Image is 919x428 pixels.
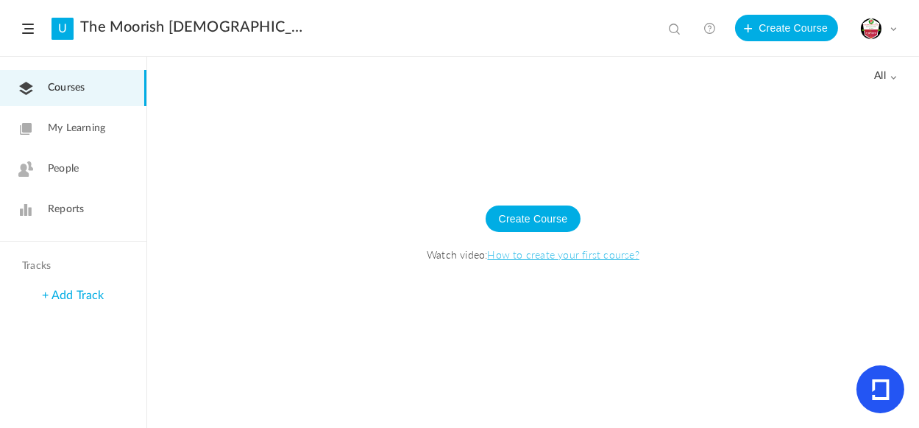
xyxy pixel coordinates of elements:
[162,247,904,262] span: Watch video:
[48,202,84,217] span: Reports
[735,15,838,41] button: Create Course
[42,290,104,301] a: + Add Track
[861,18,881,39] img: miti-certificate.png
[48,121,105,136] span: My Learning
[48,161,79,177] span: People
[488,247,639,262] a: How to create your first course?
[874,70,898,83] span: all
[486,206,581,232] button: Create Course
[52,18,74,40] a: U
[22,260,121,273] h4: Tracks
[80,18,305,36] a: The Moorish [DEMOGRAPHIC_DATA] Therocratic Insitute. MITI
[48,80,85,96] span: Courses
